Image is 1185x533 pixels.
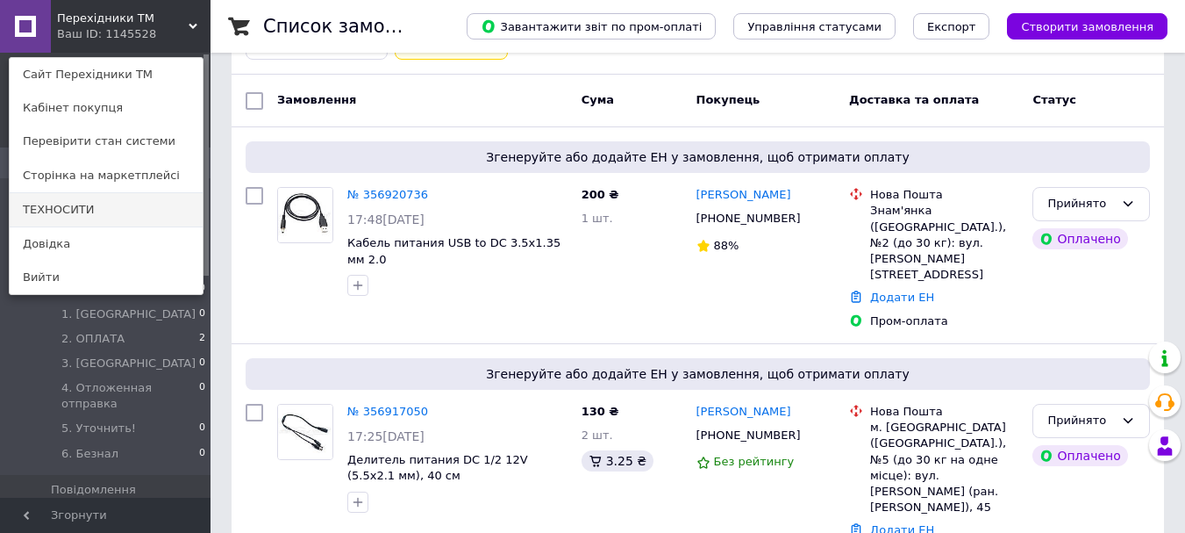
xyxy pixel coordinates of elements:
[927,20,976,33] span: Експорт
[989,19,1167,32] a: Створити замовлення
[1047,195,1114,213] div: Прийнято
[870,291,934,304] a: Додати ЕН
[263,16,441,37] h1: Список замовлень
[278,188,332,242] img: Фото товару
[1032,228,1127,249] div: Оплачено
[870,187,1018,203] div: Нова Пошта
[747,20,882,33] span: Управління статусами
[253,365,1143,383] span: Згенеруйте або додайте ЕН у замовлення, щоб отримати оплату
[278,405,332,459] img: Фото товару
[1047,412,1114,430] div: Прийнято
[1032,93,1076,106] span: Статус
[61,306,196,322] span: 1. [GEOGRAPHIC_DATA]
[277,93,356,106] span: Замовлення
[61,421,136,436] span: 5. Уточнить!
[199,446,205,462] span: 0
[347,453,528,483] a: Делитель питания DC 1/2 12V (5.5х2.1 мм), 40 cм
[849,93,979,106] span: Доставка та оплата
[61,331,125,347] span: 2. ОПЛАТА
[347,236,560,266] a: Кабель питания USB to DC 3.5x1.35 мм 2.0
[57,11,189,26] span: Перехiдники ТМ
[696,429,801,442] span: [PHONE_NUMBER]
[481,18,702,34] span: Завантажити звіт по пром-оплаті
[347,212,425,227] span: 17:48[DATE]
[696,93,760,106] span: Покупець
[870,420,1018,515] div: м. [GEOGRAPHIC_DATA] ([GEOGRAPHIC_DATA].), №5 (до 30 кг на одне місце): вул. [PERSON_NAME] (ран. ...
[1032,445,1127,466] div: Оплачено
[10,261,203,294] a: Вийти
[696,212,801,225] span: [PHONE_NUMBER]
[1007,13,1167,40] button: Створити замовлення
[733,13,896,40] button: Управління статусами
[347,429,425,443] span: 17:25[DATE]
[51,482,136,498] span: Повідомлення
[277,404,333,460] a: Фото товару
[277,187,333,243] a: Фото товару
[582,429,613,442] span: 2 шт.
[199,306,205,322] span: 0
[199,356,205,371] span: 0
[870,313,1018,329] div: Пром-оплата
[10,91,203,125] a: Кабінет покупця
[870,404,1018,420] div: Нова Пошта
[347,405,428,418] a: № 356917050
[714,239,739,252] span: 88%
[696,404,791,421] a: [PERSON_NAME]
[870,203,1018,283] div: Знам'янка ([GEOGRAPHIC_DATA].), №2 (до 30 кг): вул. [PERSON_NAME][STREET_ADDRESS]
[10,227,203,261] a: Довідка
[582,93,614,106] span: Cума
[199,331,205,347] span: 2
[61,356,196,371] span: 3. [GEOGRAPHIC_DATA]
[199,421,205,436] span: 0
[57,26,131,42] div: Ваш ID: 1145528
[347,188,428,201] a: № 356920736
[61,380,199,412] span: 4. Отложенная отправка
[696,187,791,204] a: [PERSON_NAME]
[582,405,619,418] span: 130 ₴
[714,455,795,468] span: Без рейтингу
[10,125,203,158] a: Перевірити стан системи
[61,446,118,462] span: 6. Безнал
[582,450,653,472] div: 3.25 ₴
[582,212,613,225] span: 1 шт.
[10,159,203,192] a: Сторінка на маркетплейсі
[467,13,716,40] button: Завантажити звіт по пром-оплаті
[10,58,203,91] a: Сайт Перехiдники ТМ
[582,188,619,201] span: 200 ₴
[1021,20,1153,33] span: Створити замовлення
[913,13,990,40] button: Експорт
[253,148,1143,166] span: Згенеруйте або додайте ЕН у замовлення, щоб отримати оплату
[199,380,205,412] span: 0
[10,193,203,227] a: ТЕХНОСИТИ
